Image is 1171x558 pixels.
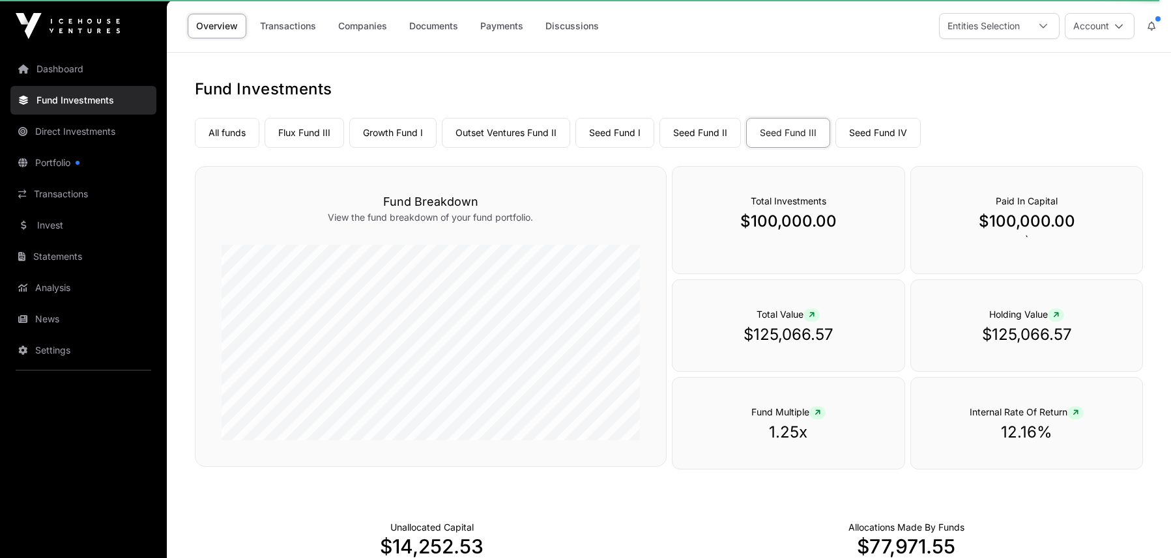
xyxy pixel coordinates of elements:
[252,14,325,38] a: Transactions
[1065,13,1135,39] button: Account
[751,195,826,206] span: Total Investments
[699,211,878,232] p: $100,000.00
[937,211,1117,232] p: $100,000.00
[330,14,396,38] a: Companies
[10,273,156,302] a: Analysis
[390,521,474,534] p: Cash not yet allocated
[472,14,532,38] a: Payments
[195,118,259,148] a: All funds
[349,118,437,148] a: Growth Fund I
[940,14,1028,38] div: Entities Selection
[937,422,1117,443] p: 12.16%
[751,406,826,417] span: Fund Multiple
[669,535,1144,558] p: $77,971.55
[10,305,156,333] a: News
[989,309,1064,320] span: Holding Value
[10,211,156,240] a: Invest
[401,14,467,38] a: Documents
[16,13,120,39] img: Icehouse Ventures Logo
[222,211,640,224] p: View the fund breakdown of your fund portfolio.
[10,180,156,208] a: Transactions
[575,118,654,148] a: Seed Fund I
[10,117,156,146] a: Direct Investments
[937,324,1117,345] p: $125,066.57
[195,79,1144,100] h1: Fund Investments
[10,336,156,365] a: Settings
[835,118,921,148] a: Seed Fund IV
[746,118,830,148] a: Seed Fund III
[222,193,640,211] h3: Fund Breakdown
[188,14,246,38] a: Overview
[1106,495,1171,558] iframe: Chat Widget
[910,166,1144,274] div: `
[10,55,156,83] a: Dashboard
[970,406,1084,417] span: Internal Rate Of Return
[537,14,607,38] a: Discussions
[10,148,156,177] a: Portfolio
[195,535,669,558] p: $14,252.53
[996,195,1058,206] span: Paid In Capital
[659,118,741,148] a: Seed Fund II
[699,324,878,345] p: $125,066.57
[848,521,964,534] p: Capital Deployed Into Companies
[10,242,156,271] a: Statements
[10,86,156,115] a: Fund Investments
[757,309,820,320] span: Total Value
[442,118,570,148] a: Outset Ventures Fund II
[265,118,344,148] a: Flux Fund III
[699,422,878,443] p: 1.25x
